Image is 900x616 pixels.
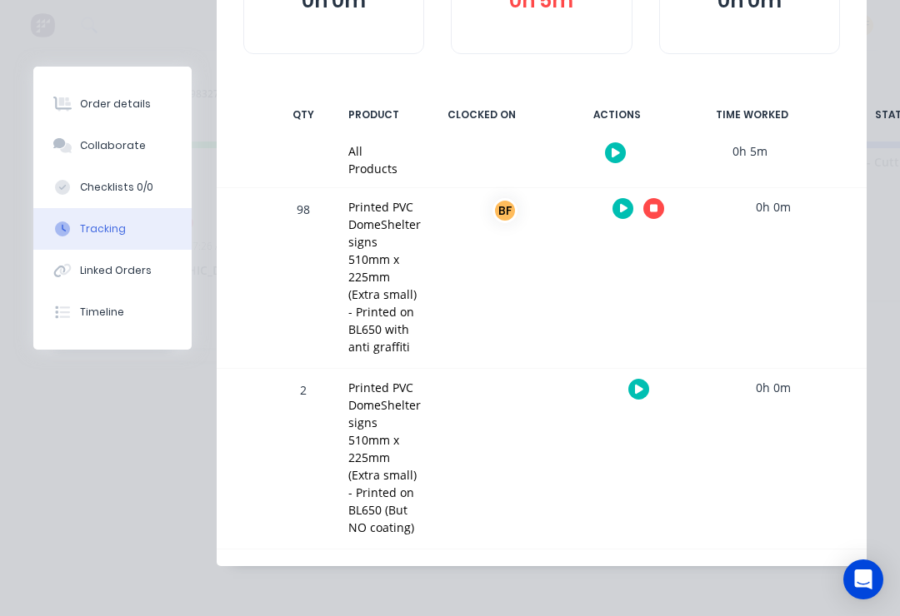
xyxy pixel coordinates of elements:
div: ACTIONS [554,97,679,132]
div: Tracking [80,221,126,236]
button: Order details [33,83,192,125]
div: 0h 5m [687,132,812,170]
div: Timeline [80,305,124,320]
div: Open Intercom Messenger [843,559,883,599]
div: 98 [278,191,328,368]
div: TIME WORKED [689,97,814,132]
div: 0h 0m [711,188,836,226]
div: Linked Orders [80,263,152,278]
button: Checklists 0/0 [33,166,192,208]
div: PRODUCT [338,97,409,132]
button: Tracking [33,208,192,250]
div: QTY [278,97,328,132]
div: Collaborate [80,138,146,153]
div: All Products [348,142,397,177]
div: Printed PVC DomeShelter signs 510mm x 225mm (Extra small) - Printed on BL650 (But NO coating) [348,379,421,536]
div: Printed PVC DomeShelter signs 510mm x 225mm (Extra small) - Printed on BL650 with anti graffiti [348,198,421,355]
div: 2 [278,371,328,549]
button: Linked Orders [33,250,192,291]
button: Collaborate [33,125,192,166]
button: Timeline [33,291,192,333]
div: 0h 0m [711,369,836,406]
div: Order details [80,97,151,112]
div: BF [492,198,517,223]
div: CLOCKED ON [419,97,544,132]
div: Checklists 0/0 [80,180,153,195]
